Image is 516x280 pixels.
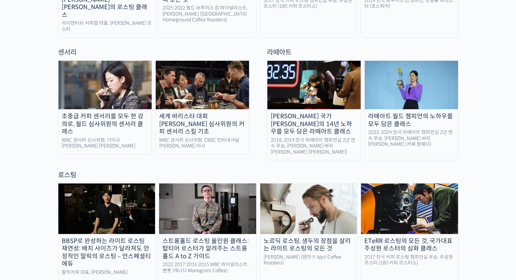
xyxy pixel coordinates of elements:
[159,183,256,234] img: stronghold-roasting_course-thumbnail.jpg
[58,60,152,155] a: 초중급 커피 센서리를 모두 한 강의로, 월드 심사위원의 센서리 클래스 WBC 센서리 심사위원, 기미사 [PERSON_NAME] [PERSON_NAME]
[2,215,45,232] a: 홈
[58,237,155,268] div: BBSP로 완성하는 라이트 로스팅 재연성: 배치 사이즈가 달라져도 안정적인 말릭의 로스팅 – 언스페셜티 에듀
[105,225,113,231] span: 설정
[260,254,357,266] div: [PERSON_NAME] (덴마크 April Coffee Roasters)
[267,61,361,109] img: wonjaechoi-course-thumbnail.jpeg
[156,61,249,109] img: seonheeyoon_thumbnail.jpeg
[58,171,458,180] div: 로스팅
[159,5,256,23] div: 2025 2022 월드 브루어스 컵 파이널리스트, [PERSON_NAME] ([GEOGRAPHIC_DATA] Homeground Coffee Roasters)
[45,215,88,232] a: 대화
[361,237,458,253] div: ETeRR 로스팅의 모든 것, 국가대표 주성현 로스터의 심화 클래스
[58,183,155,234] img: malic-roasting-class_course-thumbnail.jpg
[159,262,256,274] div: 2022 2017 2016 2015 WBC 파이널리스트, 벤풋 (캐나다 Monogram Coffee)
[267,137,361,155] div: 2018, 2019 한국 라떼아트 챔피언십 2년 연속 우승, [PERSON_NAME] 바리[PERSON_NAME] ([PERSON_NAME])
[21,225,25,231] span: 홈
[159,237,256,260] div: 스트롱홀드 로스팅 올인원 클래스: 탑티어 로스터가 알려주는 스트롱홀드 A to Z 가이드
[156,137,249,149] div: WBC 센서리 심사위원, CBSC 인터내셔널 [PERSON_NAME] 이사
[267,60,361,160] a: [PERSON_NAME] 국가[PERSON_NAME]의 14년 노하우를 모두 담은 라떼아트 클래스 2018, 2019 한국 라떼아트 챔피언십 2년 연속 우승, [PERSON_...
[58,113,152,136] div: 초중급 커피 센서리를 모두 한 강의로, 월드 심사위원의 센서리 클래스
[365,129,458,147] div: 2023, 2024 한국 라떼아트 챔피언십 2년 연속 우승, [PERSON_NAME] 바리[PERSON_NAME] (카페 원웨이)
[88,215,130,232] a: 설정
[361,254,458,266] div: 2017 한국 커피 로스팅 챔피언십 우승, 주성현 로스터 (180 커피 로스터스)
[365,113,458,128] div: 라떼아트 월드 챔피언의 노하우를 모두 담은 클래스
[58,20,155,32] div: 아이덴티티 커피랩 대표, [PERSON_NAME] 로스터
[361,183,458,234] img: eterr-roasting_course-thumbnail.jpg
[58,61,152,109] img: inyoungsong_course_thumbnail.jpg
[260,237,357,253] div: 노르딕 로스팅, 생두의 장점을 살리는 라이트 로스팅의 모든 것
[260,183,357,234] img: nordic-roasting-course-thumbnail.jpeg
[62,225,70,231] span: 대화
[155,60,249,155] a: 세계 바리스타 대회 [PERSON_NAME] 심사위원의 커피 센서리 스킬 기초 WBC 센서리 심사위원, CBSC 인터내셔널 [PERSON_NAME] 이사
[156,113,249,136] div: 세계 바리스타 대회 [PERSON_NAME] 심사위원의 커피 센서리 스킬 기초
[365,61,458,109] img: latte-art_course-thumbnail.jpeg
[58,137,152,149] div: WBC 센서리 심사위원, 기미사 [PERSON_NAME] [PERSON_NAME]
[267,113,361,136] div: [PERSON_NAME] 국가[PERSON_NAME]의 14년 노하우를 모두 담은 라떼아트 클래스
[58,269,155,276] div: 말릭커피 대표, [PERSON_NAME]
[364,60,458,160] a: 라떼아트 월드 챔피언의 노하우를 모두 담은 클래스 2023, 2024 한국 라떼아트 챔피언십 2년 연속 우승, [PERSON_NAME] 바리[PERSON_NAME] (카페 원웨이)
[55,48,253,57] div: 센서리
[264,48,462,57] div: 라떼아트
